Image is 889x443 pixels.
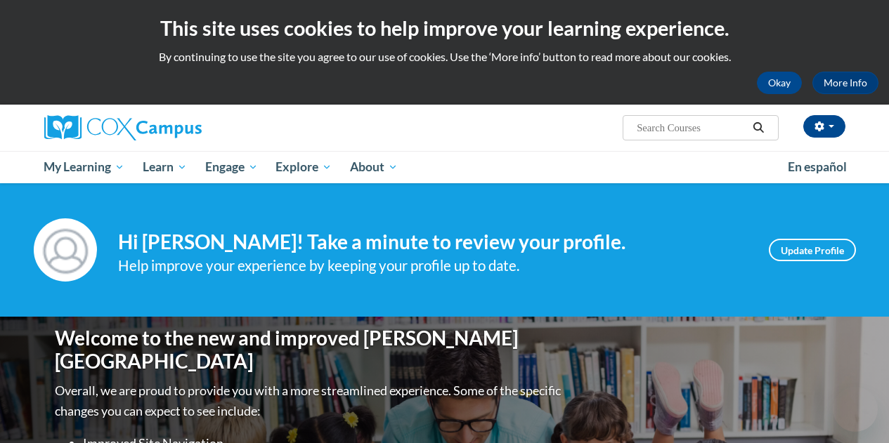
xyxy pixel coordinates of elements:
[635,119,748,136] input: Search Courses
[35,151,134,183] a: My Learning
[196,151,267,183] a: Engage
[44,115,297,140] a: Cox Campus
[11,49,878,65] p: By continuing to use the site you agree to our use of cookies. Use the ‘More info’ button to read...
[34,151,856,183] div: Main menu
[118,230,748,254] h4: Hi [PERSON_NAME]! Take a minute to review your profile.
[143,159,187,176] span: Learn
[134,151,196,183] a: Learn
[34,218,97,282] img: Profile Image
[44,115,202,140] img: Cox Campus
[275,159,332,176] span: Explore
[44,159,124,176] span: My Learning
[118,254,748,277] div: Help improve your experience by keeping your profile up to date.
[788,159,847,174] span: En español
[748,119,769,136] button: Search
[833,387,878,432] iframe: Button to launch messaging window
[769,239,856,261] a: Update Profile
[341,151,407,183] a: About
[55,326,564,373] h1: Welcome to the new and improved [PERSON_NAME][GEOGRAPHIC_DATA]
[779,152,856,182] a: En español
[350,159,398,176] span: About
[205,159,258,176] span: Engage
[11,14,878,42] h2: This site uses cookies to help improve your learning experience.
[757,72,802,94] button: Okay
[55,381,564,421] p: Overall, we are proud to provide you with a more streamlined experience. Some of the specific cha...
[266,151,341,183] a: Explore
[812,72,878,94] a: More Info
[803,115,845,138] button: Account Settings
